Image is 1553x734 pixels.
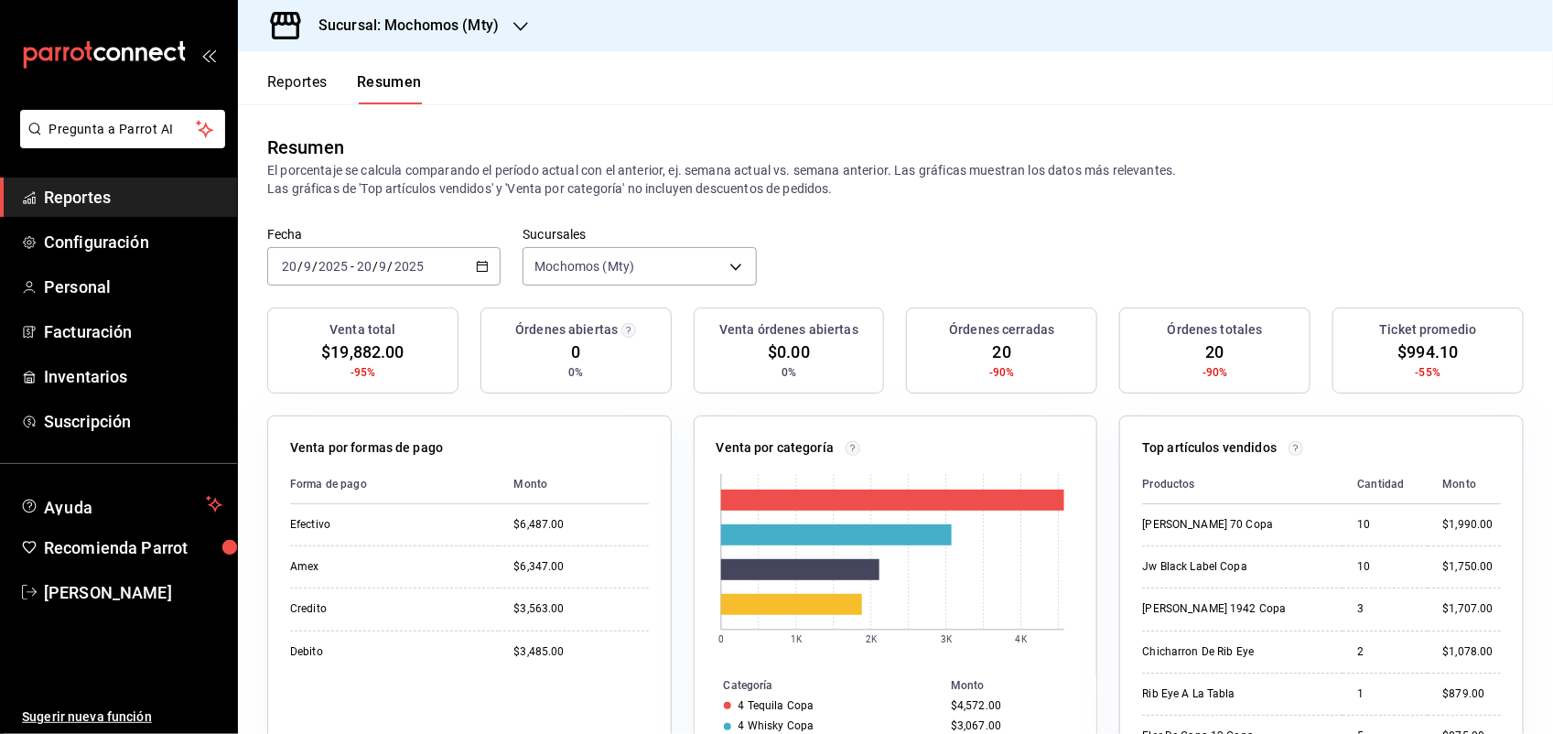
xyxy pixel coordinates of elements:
[1142,517,1325,533] div: [PERSON_NAME] 70 Copa
[351,364,376,381] span: -95%
[321,340,404,364] span: $19,882.00
[267,229,501,242] label: Fecha
[1142,438,1277,458] p: Top artículos vendidos
[499,465,648,504] th: Monto
[201,48,216,62] button: open_drawer_menu
[44,493,199,515] span: Ayuda
[717,438,835,458] p: Venta por categoría
[379,259,388,274] input: --
[44,409,222,434] span: Suscripción
[44,364,222,389] span: Inventarios
[1142,686,1325,702] div: Rib Eye A La Tabla
[372,259,378,274] span: /
[290,465,499,504] th: Forma de pago
[513,517,648,533] div: $6,487.00
[989,364,1015,381] span: -90%
[351,259,354,274] span: -
[1142,644,1325,660] div: Chicharron De Rib Eye
[20,110,225,148] button: Pregunta a Parrot AI
[356,259,372,274] input: --
[1428,465,1501,504] th: Monto
[523,229,756,242] label: Sucursales
[1142,465,1343,504] th: Productos
[941,634,953,644] text: 3K
[791,634,803,644] text: 1K
[739,699,814,712] div: 4 Tequila Copa
[267,161,1524,198] p: El porcentaje se calcula comparando el período actual con el anterior, ej. semana actual vs. sema...
[388,259,394,274] span: /
[44,275,222,299] span: Personal
[394,259,425,274] input: ----
[44,319,222,344] span: Facturación
[571,340,580,364] span: 0
[1398,340,1459,364] span: $994.10
[1380,320,1477,340] h3: Ticket promedio
[44,185,222,210] span: Reportes
[267,134,344,161] div: Resumen
[1206,340,1224,364] span: 20
[267,73,328,104] button: Reportes
[290,517,473,533] div: Efectivo
[1442,517,1501,533] div: $1,990.00
[281,259,297,274] input: --
[44,535,222,560] span: Recomienda Parrot
[1357,601,1413,617] div: 3
[1357,686,1413,702] div: 1
[1442,686,1501,702] div: $879.00
[719,320,858,340] h3: Venta órdenes abiertas
[944,675,1096,696] th: Monto
[304,15,499,37] h3: Sucursal: Mochomos (Mty)
[318,259,349,274] input: ----
[513,559,648,575] div: $6,347.00
[49,120,197,139] span: Pregunta a Parrot AI
[993,340,1011,364] span: 20
[329,320,395,340] h3: Venta total
[312,259,318,274] span: /
[357,73,422,104] button: Resumen
[290,559,473,575] div: Amex
[534,257,634,275] span: Mochomos (Mty)
[739,719,814,732] div: 4 Whisky Copa
[513,644,648,660] div: $3,485.00
[949,320,1054,340] h3: Órdenes cerradas
[22,707,222,727] span: Sugerir nueva función
[303,259,312,274] input: --
[44,580,222,605] span: [PERSON_NAME]
[951,719,1067,732] div: $3,067.00
[1142,559,1325,575] div: Jw Black Label Copa
[290,438,443,458] p: Venta por formas de pago
[515,320,618,340] h3: Órdenes abiertas
[718,634,724,644] text: 0
[13,133,225,152] a: Pregunta a Parrot AI
[1202,364,1228,381] span: -90%
[568,364,583,381] span: 0%
[290,644,473,660] div: Debito
[782,364,796,381] span: 0%
[297,259,303,274] span: /
[1442,559,1501,575] div: $1,750.00
[768,340,810,364] span: $0.00
[695,675,944,696] th: Categoría
[1442,644,1501,660] div: $1,078.00
[44,230,222,254] span: Configuración
[1343,465,1428,504] th: Cantidad
[290,601,473,617] div: Credito
[1357,517,1413,533] div: 10
[267,73,422,104] div: navigation tabs
[866,634,878,644] text: 2K
[1442,601,1501,617] div: $1,707.00
[951,699,1067,712] div: $4,572.00
[1168,320,1263,340] h3: Órdenes totales
[1357,644,1413,660] div: 2
[1357,559,1413,575] div: 10
[1016,634,1028,644] text: 4K
[1142,601,1325,617] div: [PERSON_NAME] 1942 Copa
[1416,364,1441,381] span: -55%
[513,601,648,617] div: $3,563.00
